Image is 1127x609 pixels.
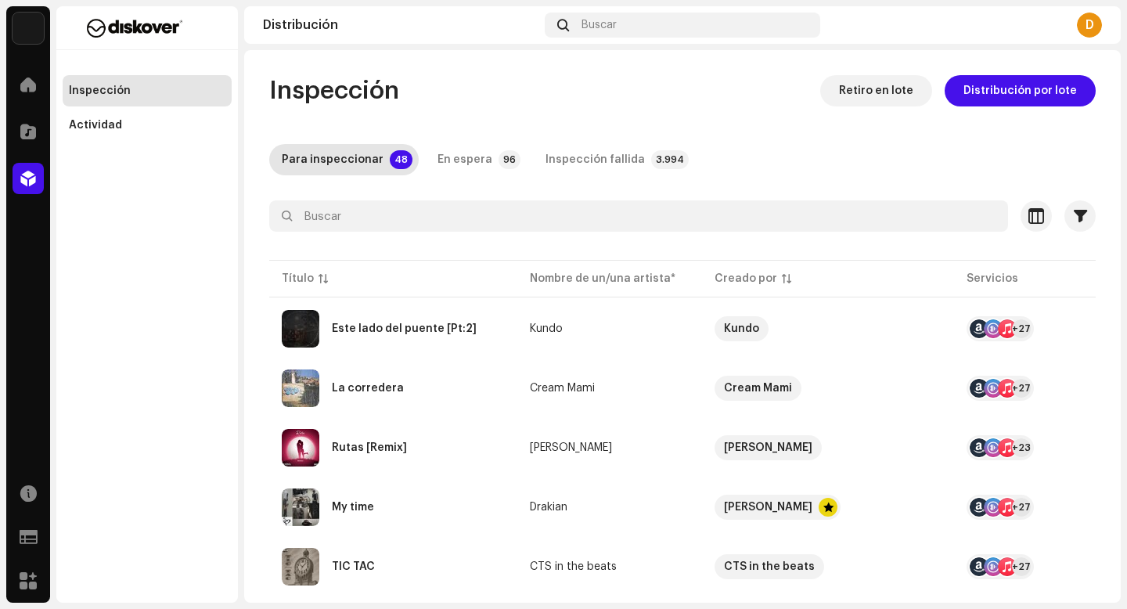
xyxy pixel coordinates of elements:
div: Cream Mami [724,376,792,401]
img: e91a431c-f55c-4a4d-9e03-36f99e8cfe94 [282,548,319,586]
div: +27 [1012,498,1031,517]
span: Inspección [269,75,399,106]
div: Drakian [530,502,567,513]
div: Inspección fallida [545,144,645,175]
input: Buscar [269,200,1008,232]
div: +27 [1012,557,1031,576]
div: +23 [1012,438,1031,457]
div: CTS in the beats [530,561,617,572]
img: 05d07fe7-680d-4708-8429-e442a1e36593 [282,488,319,526]
div: Rutas [Remix] [332,442,407,453]
img: 297a105e-aa6c-4183-9ff4-27133c00f2e2 [13,13,44,44]
span: Cream Mami [530,383,690,394]
span: Brian Rosee [715,435,942,460]
span: Cream Mami [715,376,942,401]
button: Distribución por lote [945,75,1096,106]
div: +27 [1012,379,1031,398]
div: [PERSON_NAME] [530,442,612,453]
span: Retiro en lote [839,75,913,106]
div: La corredera [332,383,404,394]
div: [PERSON_NAME] [724,435,812,460]
re-m-nav-item: Inspección [63,75,232,106]
div: Actividad [69,119,122,132]
div: CTS in the beats [724,554,815,579]
img: 3bf86bb2-b12b-444f-8918-0a66e0e42aa8 [282,369,319,407]
p-badge: 48 [390,150,412,169]
div: Inspección [69,85,131,97]
div: [PERSON_NAME] [724,495,812,520]
p-badge: 3.994 [651,150,689,169]
span: CTS in the beats [530,561,690,572]
div: Kundo [724,316,759,341]
div: My time [332,502,374,513]
span: Distribución por lote [963,75,1077,106]
div: Cream Mami [530,383,595,394]
div: D [1077,13,1102,38]
img: 2b51eb9b-b783-431f-a332-8766ec85df2f [282,429,319,467]
div: +27 [1012,319,1031,338]
span: Kundo [530,323,690,334]
div: TIC TAC [332,561,375,572]
div: Kundo [530,323,563,334]
div: Éste lado del puente [Pt:2] [332,323,477,334]
div: Título [282,271,314,286]
span: ian Melendi [715,495,942,520]
div: Para inspeccionar [282,144,383,175]
span: Kundo [715,316,942,341]
p-badge: 96 [499,150,520,169]
span: Brian Rosee [530,442,690,453]
span: Buscar [582,19,617,31]
span: Drakian [530,502,690,513]
div: En espera [437,144,492,175]
div: Creado por [715,271,777,286]
button: Retiro en lote [820,75,932,106]
img: ec254a84-397d-4e32-b244-ac198218aae5 [282,310,319,348]
span: CTS in the beats [715,554,942,579]
div: Distribución [263,19,538,31]
re-m-nav-item: Actividad [63,110,232,141]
